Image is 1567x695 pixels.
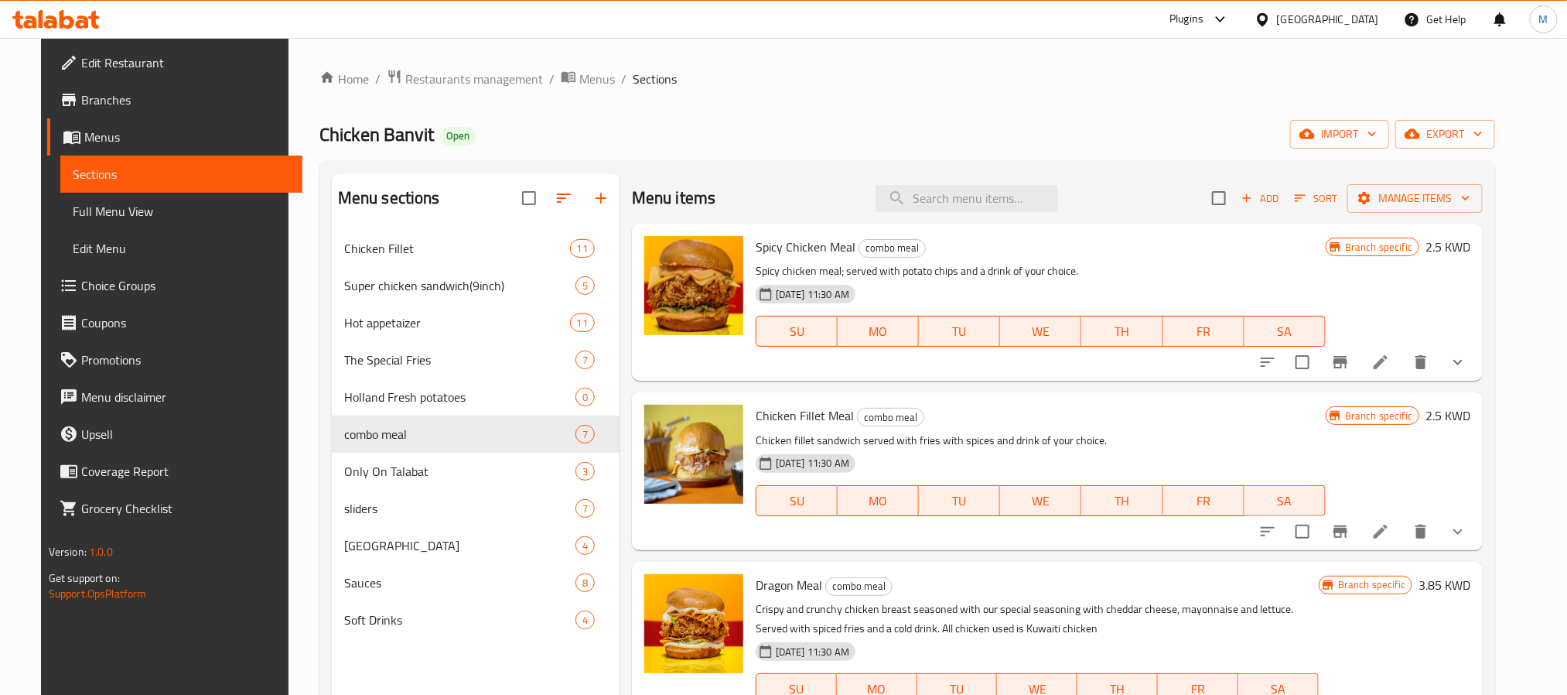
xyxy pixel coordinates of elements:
[826,577,892,595] span: combo meal
[1290,120,1389,149] button: import
[632,187,716,210] h2: Menu items
[81,53,290,72] span: Edit Restaurant
[575,536,595,555] div: items
[763,490,831,512] span: SU
[47,267,302,304] a: Choice Groups
[763,320,831,343] span: SU
[332,230,620,267] div: Chicken Fillet11
[1000,316,1081,347] button: WE
[1249,513,1286,550] button: sort-choices
[844,490,913,512] span: MO
[644,236,743,335] img: Spicy Chicken Meal
[440,129,476,142] span: Open
[1347,184,1483,213] button: Manage items
[576,427,594,442] span: 7
[332,564,620,601] div: Sauces8
[332,601,620,639] div: Soft Drinks4
[575,573,595,592] div: items
[621,70,626,88] li: /
[344,351,575,369] div: The Special Fries
[844,320,913,343] span: MO
[344,499,575,518] div: sliders
[1087,320,1156,343] span: TH
[1285,187,1347,211] span: Sort items
[47,118,302,156] a: Menus
[575,388,595,406] div: items
[344,573,575,592] div: Sauces
[405,70,543,88] span: Restaurants management
[644,405,743,504] img: Chicken Fillet Meal
[571,316,594,330] span: 11
[1371,353,1390,371] a: Edit menu item
[576,502,594,516] span: 7
[756,431,1326,450] p: Chicken fillet sandwich served with fries with spices and drink of your choice.
[1081,316,1162,347] button: TH
[1449,353,1467,371] svg: Show Choices
[756,573,822,597] span: Dragon Meal
[925,490,994,512] span: TU
[344,536,575,555] span: [GEOGRAPHIC_DATA]
[575,462,595,481] div: items
[89,542,113,562] span: 1.0.0
[859,239,926,258] div: combo meal
[770,456,855,471] span: [DATE] 11:30 AM
[576,576,594,591] span: 8
[549,70,555,88] li: /
[825,577,893,596] div: combo meal
[1006,490,1075,512] span: WE
[1081,485,1162,516] button: TH
[1371,522,1390,541] a: Edit menu item
[919,485,1000,516] button: TU
[576,279,594,293] span: 5
[576,353,594,368] span: 7
[838,316,919,347] button: MO
[859,239,925,257] span: combo meal
[81,91,290,109] span: Branches
[633,70,677,88] span: Sections
[579,70,615,88] span: Menus
[756,316,838,347] button: SU
[1169,490,1238,512] span: FR
[60,230,302,267] a: Edit Menu
[344,388,575,406] span: Holland Fresh potatoes
[49,584,147,604] a: Support.OpsPlatform
[1449,522,1467,541] svg: Show Choices
[513,182,545,214] span: Select all sections
[332,267,620,304] div: Super chicken sandwich(9inch)5
[81,351,290,369] span: Promotions
[47,341,302,378] a: Promotions
[575,425,595,443] div: items
[571,241,594,256] span: 11
[47,81,302,118] a: Branches
[1000,485,1081,516] button: WE
[770,287,855,302] span: [DATE] 11:30 AM
[1302,125,1377,144] span: import
[1322,513,1359,550] button: Branch-specific-item
[1322,344,1359,381] button: Branch-specific-item
[81,425,290,443] span: Upsell
[1439,344,1477,381] button: show more
[1418,574,1470,596] h6: 3.85 KWD
[561,69,615,89] a: Menus
[60,193,302,230] a: Full Menu View
[576,464,594,479] span: 3
[49,568,120,588] span: Get support on:
[344,313,570,332] div: Hot appetaizer
[344,276,575,295] span: Super chicken sandwich(9inch)
[1163,485,1244,516] button: FR
[81,462,290,481] span: Coverage Report
[576,613,594,628] span: 4
[1169,320,1238,343] span: FR
[332,304,620,341] div: Hot appetaizer11
[1251,320,1319,343] span: SA
[338,187,440,210] h2: Menu sections
[576,539,594,553] span: 4
[344,425,575,443] div: combo meal
[73,239,290,258] span: Edit Menu
[1249,344,1286,381] button: sort-choices
[319,70,369,88] a: Home
[344,536,575,555] div: Quesadilla station
[47,416,302,453] a: Upsell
